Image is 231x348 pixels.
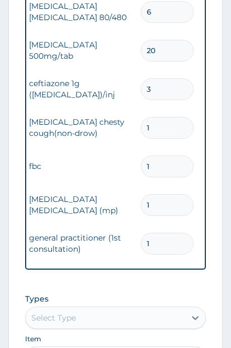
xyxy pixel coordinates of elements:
label: Item [25,334,41,344]
label: Types [25,294,49,304]
td: fbc [23,155,135,177]
td: general practitioner (1st consultation) [23,227,135,260]
td: ceftiazone 1g ([MEDICAL_DATA])/inj [23,72,135,106]
td: [MEDICAL_DATA] [MEDICAL_DATA] (mp) [23,188,135,222]
div: Select Type [31,312,76,323]
td: [MEDICAL_DATA] 500mg/tab [23,34,135,67]
td: [MEDICAL_DATA] chesty cough(non-drow) [23,111,135,144]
